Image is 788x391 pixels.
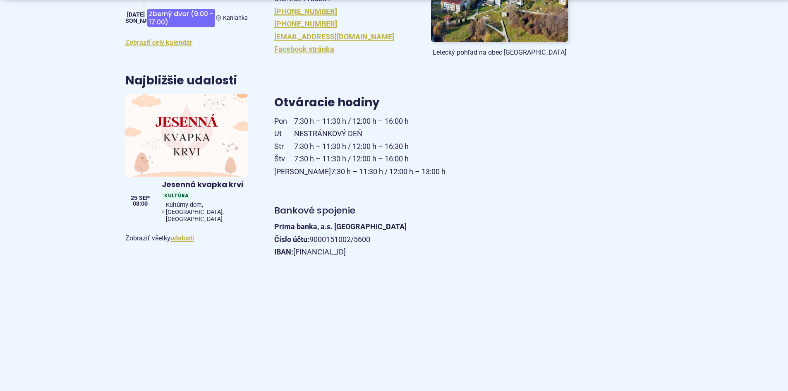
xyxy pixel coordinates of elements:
span: 08:00 [131,201,150,207]
span: [DATE] [127,11,145,18]
strong: Číslo účtu: [274,235,309,244]
span: Kanianka [223,14,248,22]
a: [PHONE_NUMBER] [274,19,337,28]
a: [PHONE_NUMBER] [274,7,337,16]
span: sep [139,195,150,201]
h3: Najbližšie udalosti [125,74,237,87]
span: Štv [274,153,294,166]
span: Ut [274,127,294,140]
span: Kultúrny dom, [GEOGRAPHIC_DATA], [GEOGRAPHIC_DATA] [166,201,244,223]
p: 9000151002/5600 [FINANCIAL_ID] [274,221,568,259]
span: [PERSON_NAME] [113,17,158,24]
strong: IBAN: [274,247,293,256]
figcaption: Letecký pohľad na obec [GEOGRAPHIC_DATA] [431,48,568,57]
span: [PERSON_NAME] [274,166,331,178]
a: [EMAIL_ADDRESS][DOMAIN_NAME] [274,32,394,41]
span: Kultúra [162,191,191,200]
span: 25 [131,195,137,201]
span: Pon [274,115,294,128]
a: Zberný dvor (9:00 - 17:00) Kanianka [DATE] [PERSON_NAME] [125,6,248,30]
a: Zobraziť celý kalendár [125,38,192,46]
a: Zobraziť všetky udalosti [170,234,194,242]
h4: Jesenná kvapka krvi [162,180,244,190]
span: Zberný dvor (9:00 - 17:00) [147,9,215,27]
h3: Otváracie hodiny [274,96,568,109]
p: Zobraziť všetky [125,233,248,244]
a: Facebook stránka [274,45,334,53]
span: Str [274,140,294,153]
strong: Prima banka, a.s. [GEOGRAPHIC_DATA] [274,222,407,231]
a: Jesenná kvapka krvi KultúraKultúrny dom, [GEOGRAPHIC_DATA], [GEOGRAPHIC_DATA] 25 sep 08:00 [125,94,248,226]
p: 7:30 h – 11:30 h / 12:00 h – 16:00 h NESTRÁNKOVÝ DEŇ 7:30 h – 11:30 h / 12:00 h – 16:30 h 7:30 h ... [274,115,568,178]
span: Bankové spojenie [274,204,355,217]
